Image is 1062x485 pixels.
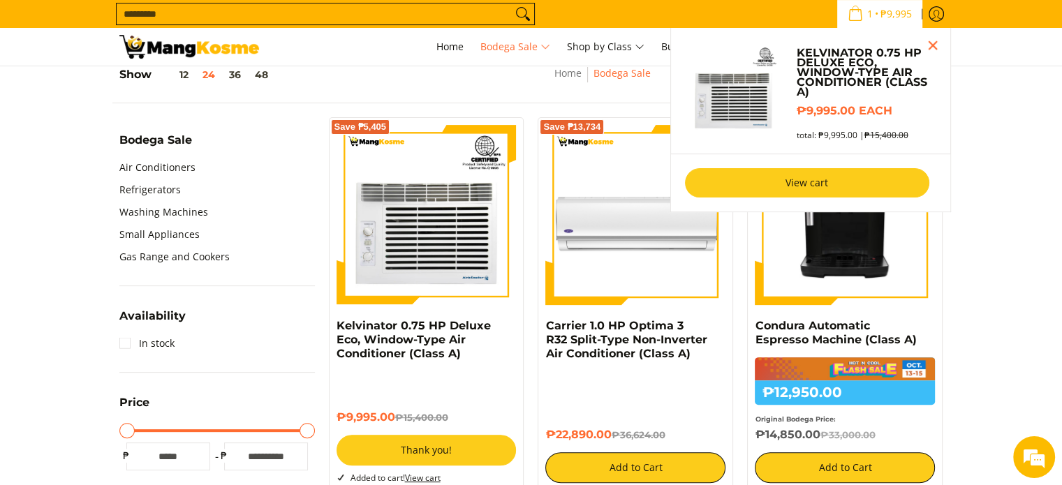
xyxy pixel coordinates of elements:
a: Refrigerators [119,179,181,201]
a: Bodega Sale [473,28,557,66]
button: Search [512,3,534,24]
ul: Sub Menu [670,28,951,212]
small: Original Bodega Price: [755,415,835,423]
img: Bodega Sale l Mang Kosme: Cost-Efficient &amp; Quality Home Appliances [119,35,259,59]
span: Added to cart! [351,472,441,484]
img: Default Title Kelvinator 0.75 HP Deluxe Eco, Window-Type Air Conditioner (Class A) [685,42,783,140]
span: Price [119,397,149,408]
img: Kelvinator 0.75 HP Deluxe Eco, Window-Type Air Conditioner (Class A) [337,125,517,305]
a: Small Appliances [119,223,200,246]
span: total: ₱9,995.00 | [796,130,908,140]
span: ₱9,995 [878,9,914,19]
summary: Open [119,135,192,156]
a: Gas Range and Cookers [119,246,230,268]
span: ₱ [217,449,231,463]
a: View cart [405,472,441,484]
img: Carrier 1.0 HP Optima 3 R32 Split-Type Non-Inverter Air Conditioner (Class A) [545,125,725,305]
button: Add to Cart [545,452,725,483]
span: Bulk Center [661,40,716,53]
h6: ₱14,850.00 [755,428,935,442]
del: ₱15,400.00 [395,412,448,423]
a: Bulk Center [654,28,723,66]
button: Close pop up [922,35,943,56]
del: ₱33,000.00 [820,429,875,440]
a: Home [554,66,582,80]
a: View cart [685,168,929,197]
button: Thank you! [337,435,517,465]
a: Kelvinator 0.75 HP Deluxe Eco, Window-Type Air Conditioner (Class A) [337,319,491,360]
h6: ₱9,995.00 [337,410,517,424]
a: Kelvinator 0.75 HP Deluxe Eco, Window-Type Air Conditioner (Class A) [796,48,936,97]
nav: Main Menu [273,28,943,66]
span: Save ₱5,405 [334,123,387,131]
h5: Show [119,68,275,82]
span: Home [436,40,464,53]
button: 36 [222,69,248,80]
button: 12 [152,69,196,80]
span: 1 [865,9,875,19]
button: 48 [248,69,275,80]
nav: Breadcrumbs [464,65,740,96]
span: ₱ [119,449,133,463]
span: Shop by Class [567,38,644,56]
a: Carrier 1.0 HP Optima 3 R32 Split-Type Non-Inverter Air Conditioner (Class A) [545,319,707,360]
a: Shop by Class [560,28,651,66]
a: Condura Automatic Espresso Machine (Class A) [755,319,916,346]
summary: Open [119,397,149,419]
summary: Open [119,311,186,332]
span: Availability [119,311,186,322]
a: Washing Machines [119,201,208,223]
h6: ₱22,890.00 [545,428,725,442]
s: ₱15,400.00 [864,129,908,141]
span: Bodega Sale [119,135,192,146]
a: In stock [119,332,175,355]
span: Bodega Sale [480,38,550,56]
del: ₱36,624.00 [611,429,665,440]
button: Add to Cart [755,452,935,483]
a: Air Conditioners [119,156,196,179]
a: Bodega Sale [593,66,651,80]
a: Home [429,28,471,66]
span: Save ₱13,734 [543,123,600,131]
span: • [843,6,916,22]
img: Condura Automatic Espresso Machine (Class A) [755,125,935,305]
h6: ₱12,950.00 [755,380,935,405]
button: 24 [196,69,222,80]
h6: ₱9,995.00 each [796,104,936,118]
